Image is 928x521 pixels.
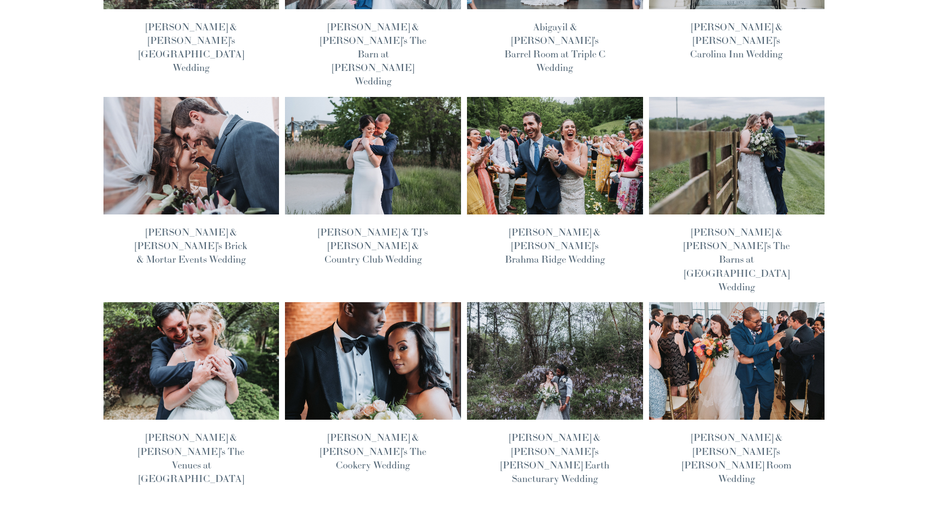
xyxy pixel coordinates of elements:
a: [PERSON_NAME] & [PERSON_NAME]'s The Venues at [GEOGRAPHIC_DATA] [138,431,244,485]
a: [PERSON_NAME] & [PERSON_NAME]'s [PERSON_NAME] Room Wedding [682,431,791,485]
a: [PERSON_NAME] & TJ's [PERSON_NAME] & Country Club Wedding [318,226,428,265]
img: Danielle &amp; Cody's Brick &amp; Mortar Events Wedding [102,96,280,216]
a: [PERSON_NAME] & [PERSON_NAME]'s Brahma Ridge Wedding [505,226,605,265]
a: [PERSON_NAME] & [PERSON_NAME]'s [GEOGRAPHIC_DATA] Wedding [139,21,244,74]
a: [PERSON_NAME] & [PERSON_NAME]'s The Cookery Wedding [320,431,426,471]
a: [PERSON_NAME] & [PERSON_NAME]'s The Barns at [GEOGRAPHIC_DATA] Wedding [684,226,790,293]
img: Miranda &amp; Jeremy’s Timberlake Earth Sancturary Wedding [466,302,644,421]
img: Maura &amp; TJ's Lawrence Yatch &amp; Country Club Wedding [284,96,462,216]
a: [PERSON_NAME] & [PERSON_NAME]'s The Barn at [PERSON_NAME] Wedding [320,21,426,88]
a: [PERSON_NAME] & [PERSON_NAME]'s Brick & Mortar Events Wedding [135,226,248,265]
a: Abigayil & [PERSON_NAME]'s Barrel Room at Triple C Wedding [504,21,606,74]
img: Calli &amp; Brandon's The Venues at Langtree Wedding [102,302,280,421]
img: Katie &amp; Fernando's Cannon Room Wedding [648,302,826,421]
img: Brianna &amp; Alex's Brahma Ridge Wedding [466,96,644,216]
img: Mattie &amp; Nick's The Barns at Chip Ridge Wedding [648,96,826,216]
a: [PERSON_NAME] & [PERSON_NAME]'s Carolina Inn Wedding [690,21,783,60]
img: Bianca &amp; Lonzell's The Cookery Wedding [284,302,462,421]
a: [PERSON_NAME] & [PERSON_NAME]’s [PERSON_NAME] Earth Sancturary Wedding [501,431,609,485]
